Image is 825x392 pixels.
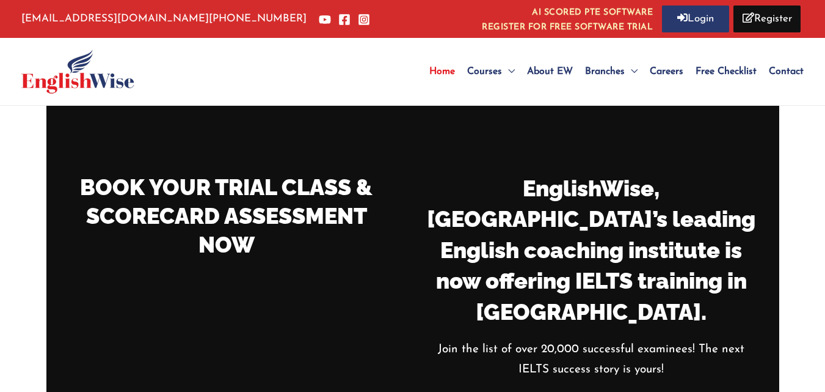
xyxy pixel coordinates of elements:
nav: Site Navigation [423,44,804,99]
a: Contact [763,44,804,99]
a: Courses [461,44,521,99]
a: Facebook [338,13,351,26]
a: Branches [579,44,644,99]
span: Branches [585,67,625,76]
p: [PHONE_NUMBER] [21,10,307,28]
span: Contact [769,67,804,76]
span: About EW [527,67,573,76]
h1: Book Your Trial Class & Scorecard Assessment Now [65,173,388,259]
b: EnglishWise, [GEOGRAPHIC_DATA]’s leading English coaching institute is now offering IELTS trainin... [427,176,755,325]
a: AI SCORED PTE SOFTWAREREGISTER FOR FREE SOFTWARE TRIAL [482,6,653,32]
a: Instagram [358,13,370,26]
a: Login [662,6,729,32]
a: YouTube [319,13,331,26]
img: English Wise [21,50,134,94]
span: Join the list of over 20,000 successful examinees! The next IELTS success story is yours! [438,344,744,375]
a: [EMAIL_ADDRESS][DOMAIN_NAME] [21,13,209,24]
i: AI SCORED PTE SOFTWARE [482,6,653,20]
span: Courses [467,67,502,76]
span: Home [429,67,455,76]
a: About EW [521,44,579,99]
a: Register [733,6,801,32]
a: Free Checklist [689,44,763,99]
span: Careers [650,67,683,76]
span: Free Checklist [696,67,757,76]
a: Careers [644,44,689,99]
a: Home [423,44,461,99]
